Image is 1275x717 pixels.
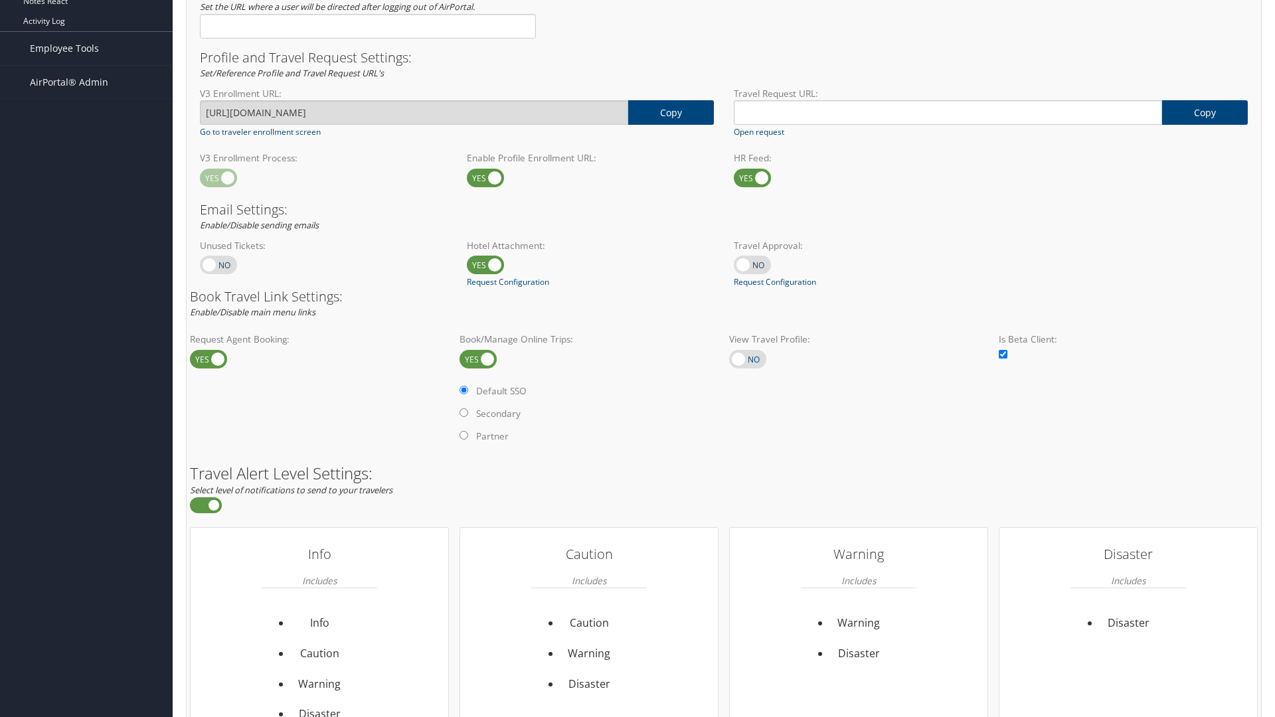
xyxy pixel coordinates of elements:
h3: Warning [801,541,916,568]
em: Select level of notifications to send to your travelers [190,484,392,496]
em: Includes [302,568,337,594]
li: Info [291,608,349,639]
h3: Email Settings: [200,203,1248,216]
em: Includes [572,568,606,594]
a: Open request [734,126,784,138]
h3: Info [262,541,377,568]
label: Unused Tickets: [200,239,447,252]
em: Includes [1111,568,1146,594]
label: Is Beta Client: [999,333,1258,346]
a: Request Configuration [467,276,549,288]
em: Set the URL where a user will be directed after logging out of AirPortal. [200,1,475,13]
label: Hotel Attachment: [467,239,714,252]
label: Partner [476,430,509,443]
h3: Disaster [1070,541,1186,568]
li: Warning [830,608,888,639]
a: Go to traveler enrollment screen [200,126,321,138]
label: Default SSO [476,384,527,398]
li: Caution [291,639,349,669]
li: Disaster [560,669,618,700]
em: Set/Reference Profile and Travel Request URL's [200,67,384,79]
label: V3 Enrollment URL: [200,87,714,100]
span: Employee Tools [30,32,99,65]
label: Secondary [476,407,521,420]
h3: Profile and Travel Request Settings: [200,51,1248,64]
label: Travel Request URL: [734,87,1248,100]
span: AirPortal® Admin [30,66,108,99]
li: Warning [291,669,349,700]
label: Travel Approval: [734,239,981,252]
label: V3 Enrollment Process: [200,151,447,165]
label: HR Feed: [734,151,981,165]
li: Disaster [830,639,888,669]
h2: Travel Alert Level Settings: [190,465,1258,481]
a: Request Configuration [734,276,816,288]
li: Caution [560,608,618,639]
em: Includes [841,568,876,594]
a: copy [1162,100,1248,125]
li: Warning [560,639,618,669]
label: Book/Manage Online Trips: [460,333,719,346]
label: Request Agent Booking: [190,333,449,346]
a: copy [628,100,714,125]
em: Enable/Disable sending emails [200,219,319,231]
h3: Book Travel Link Settings: [190,290,1258,303]
em: Enable/Disable main menu links [190,306,315,318]
label: Enable Profile Enrollment URL: [467,151,714,165]
label: View Travel Profile: [729,333,988,346]
li: Disaster [1100,608,1157,639]
h3: Caution [531,541,647,568]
